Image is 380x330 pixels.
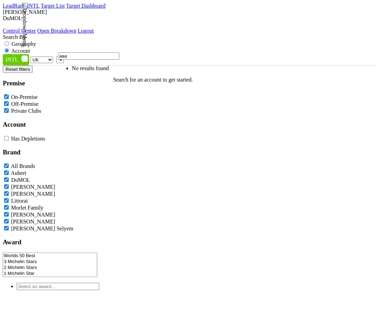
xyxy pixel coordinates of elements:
label: [PERSON_NAME] [11,184,55,190]
option: 1 Michelin Star [3,271,97,277]
label: [PERSON_NAME] Selyem [11,226,73,231]
label: [PERSON_NAME] [11,212,55,218]
h3: Brand [3,149,99,156]
h3: Award [3,238,99,246]
span: Search By [3,34,26,40]
option: 2 Michelin Stars [3,265,97,271]
option: Worlds 50 Best [3,253,97,259]
label: Private Clubs [11,108,41,114]
label: Account [11,48,30,54]
h3: Premise [3,79,99,87]
label: [PERSON_NAME] [11,219,55,225]
a: Control Center [3,28,36,34]
p: Search for an account to get started. [113,77,193,83]
label: DuMOL [11,177,30,183]
a: Logout [78,28,94,34]
div: Dropdown Menu [3,28,377,34]
label: Morlet Family [11,205,43,211]
img: Dropdown Menu [22,3,28,46]
a: LeadRank INTL [3,3,40,9]
input: Select an award... [17,283,99,290]
span: DuMOL [3,15,22,21]
a: Target List [41,3,65,9]
label: Off-Premise [11,101,39,107]
label: [PERSON_NAME] [11,191,55,197]
h3: Account [3,121,99,128]
label: Littorai [11,198,28,204]
label: Geography [11,41,36,47]
button: Reset filters [3,66,33,73]
label: On-Premise [11,94,37,100]
li: No results found [72,65,119,71]
label: Has Depletions [11,136,45,142]
label: All Brands [11,163,35,169]
label: Aubert [11,170,26,176]
a: Open Breakdown [37,28,76,34]
a: Target Dashboard [66,3,105,9]
option: 3 Michelin Stars [3,259,97,265]
div: [PERSON_NAME] [3,9,377,15]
